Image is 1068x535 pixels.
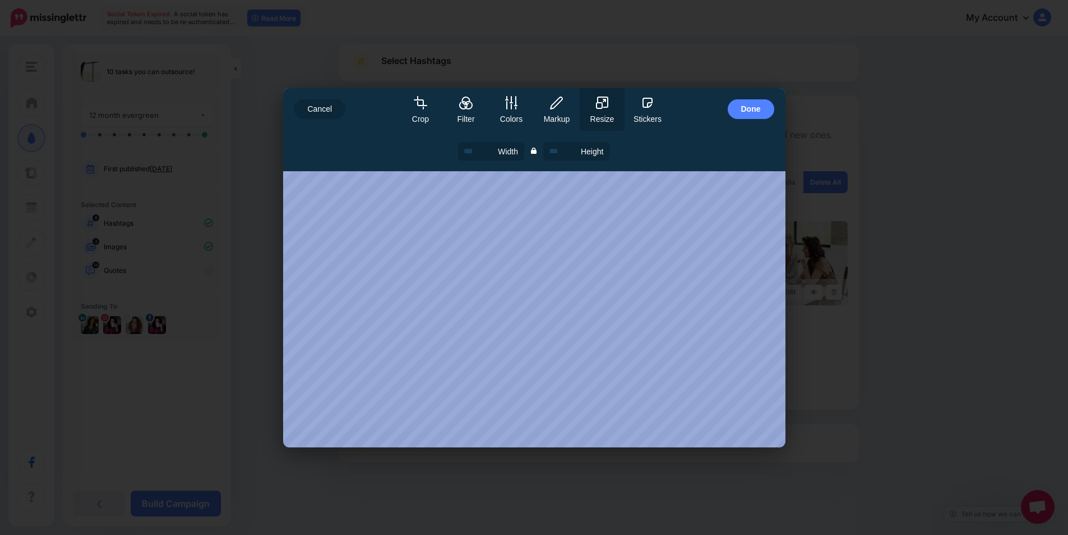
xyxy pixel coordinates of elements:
span: Colors [489,115,534,124]
button: Resize [580,88,625,131]
button: Crop [398,88,443,131]
span: Filter [443,115,488,124]
button: Colors [489,88,534,131]
span: Cancel [308,99,332,119]
span: Stickers [625,115,670,124]
button: Markup [534,88,579,131]
span: Markup [534,115,579,124]
button: Stickers [625,88,670,131]
button: Cancel [294,99,346,119]
button: Done [728,99,774,119]
span: Done [741,99,761,119]
span: Resize [580,115,625,124]
button: Filter [443,88,488,131]
span: Crop [398,115,443,124]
